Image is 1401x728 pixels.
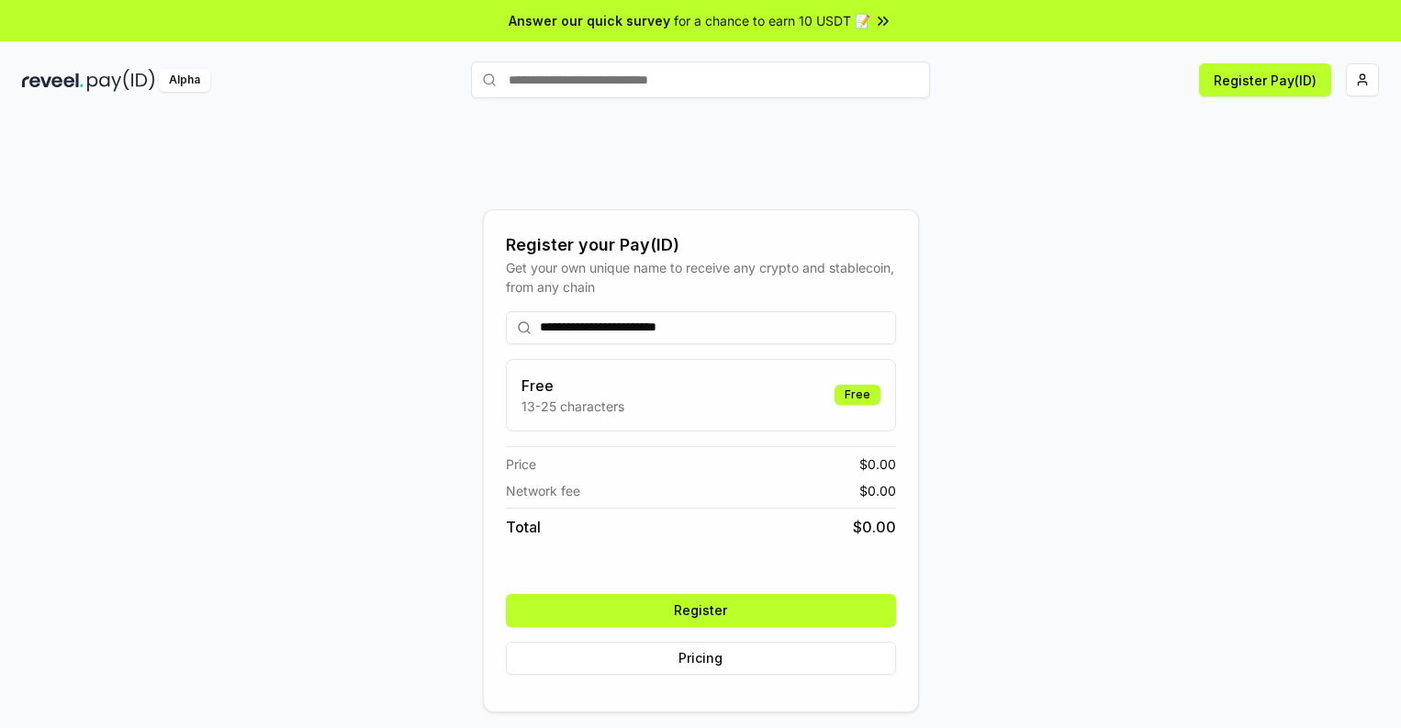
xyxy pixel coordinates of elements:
[674,11,870,30] span: for a chance to earn 10 USDT 📝
[506,258,896,297] div: Get your own unique name to receive any crypto and stablecoin, from any chain
[506,642,896,675] button: Pricing
[22,69,84,92] img: reveel_dark
[506,454,536,474] span: Price
[506,232,896,258] div: Register your Pay(ID)
[521,397,624,416] p: 13-25 characters
[509,11,670,30] span: Answer our quick survey
[853,516,896,538] span: $ 0.00
[835,385,880,405] div: Free
[159,69,210,92] div: Alpha
[506,594,896,627] button: Register
[506,516,541,538] span: Total
[521,375,624,397] h3: Free
[859,454,896,474] span: $ 0.00
[1199,63,1331,96] button: Register Pay(ID)
[506,481,580,500] span: Network fee
[87,69,155,92] img: pay_id
[859,481,896,500] span: $ 0.00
